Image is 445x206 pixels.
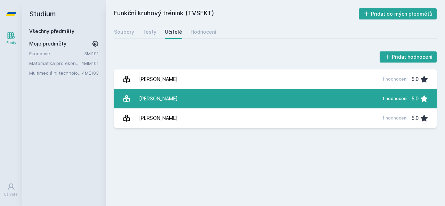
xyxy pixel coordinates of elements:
a: Study [1,28,21,49]
a: Testy [143,25,156,39]
a: [PERSON_NAME] 1 hodnocení 5.0 [114,89,437,108]
a: Všechny předměty [29,28,74,34]
div: Učitelé [165,28,182,35]
div: 5.0 [412,92,419,106]
div: Hodnocení [191,28,216,35]
div: [PERSON_NAME] [139,72,178,86]
a: Multimediální technologie [29,69,82,76]
div: 1 hodnocení [382,115,407,121]
h2: Funkční kruhový trénink (TVSFKT) [114,8,359,19]
a: Hodnocení [191,25,216,39]
div: [PERSON_NAME] [139,92,178,106]
a: Ekonomie I [29,50,84,57]
a: 4ME103 [82,70,99,76]
span: Moje předměty [29,40,66,47]
div: Soubory [114,28,134,35]
a: 4MM101 [81,60,99,66]
div: 5.0 [412,72,419,86]
a: [PERSON_NAME] 1 hodnocení 5.0 [114,69,437,89]
div: Study [6,40,16,46]
a: 3MI191 [84,51,99,56]
button: Přidat do mých předmětů [359,8,437,19]
a: [PERSON_NAME] 1 hodnocení 5.0 [114,108,437,128]
div: 1 hodnocení [382,96,407,101]
a: Učitelé [165,25,182,39]
div: Testy [143,28,156,35]
div: 5.0 [412,111,419,125]
div: Uživatel [4,192,18,197]
a: Soubory [114,25,134,39]
div: 1 hodnocení [382,76,407,82]
a: Uživatel [1,179,21,200]
div: [PERSON_NAME] [139,111,178,125]
button: Přidat hodnocení [380,51,437,63]
a: Matematika pro ekonomy [29,60,81,67]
